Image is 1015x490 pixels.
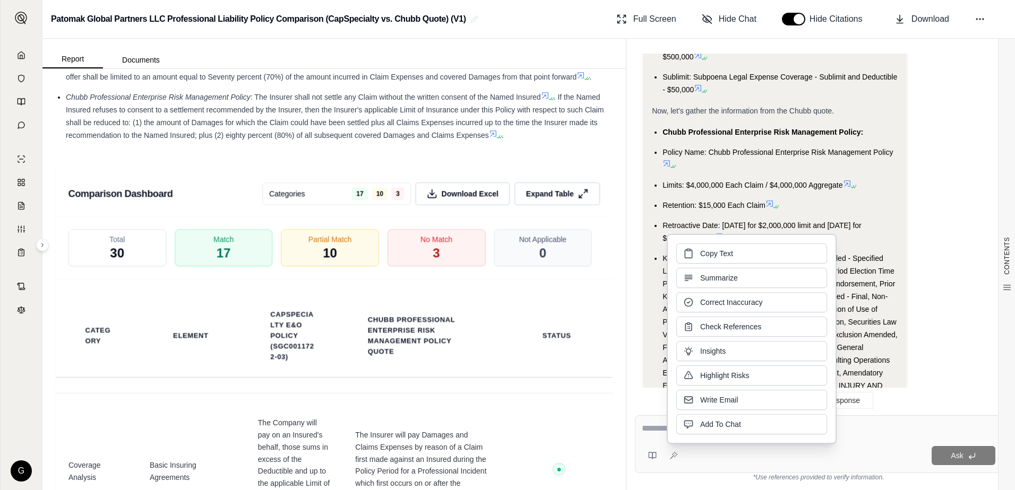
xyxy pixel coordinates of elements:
button: ● [553,463,565,479]
span: Chubb Professional Enterprise Risk Management Policy [66,93,251,101]
span: Expand Table [526,188,574,199]
span: 0 [539,244,546,261]
span: Download [911,13,949,25]
span: Partial Match [308,234,352,244]
a: Prompt Library [7,91,36,112]
span: . [589,73,591,81]
a: Single Policy [7,148,36,170]
th: CapSpecialty E&O Policy (SGC0011722-03) [257,303,330,369]
h2: Patomak Global Partners LLC Professional Liability Policy Comparison (CapSpecialty vs. Chubb Quot... [51,10,466,29]
div: *Use references provided to verify information. [635,473,1002,482]
h3: Comparison Dashboard [68,184,173,203]
button: Download [890,8,953,30]
span: . If the Named Insured refuses to consent to a settlement recommended by the Insurer, then the In... [66,93,604,139]
button: Copy Text [676,243,827,264]
button: Report [42,50,103,68]
button: Hide Chat [698,8,761,30]
span: Policy Name: Chubb Professional Enterprise Risk Management Policy [663,148,893,156]
button: Write Email [676,390,827,410]
span: Write Email [700,395,738,405]
span: states that if the First Named Insured refuses to consent to any settlement recommended by the Co... [66,47,599,81]
button: Full Screen [612,8,681,30]
a: Coverage Table [7,242,36,263]
span: . [502,131,504,139]
span: Hide Chat [719,13,756,25]
button: Check References [676,317,827,337]
span: Sublimit: Subpoena Legal Expense Coverage - Sublimit and Deductible - $50,000 [663,73,897,94]
span: : The Insurer shall not settle any Claim without the written consent of the Named Insured [251,93,541,101]
a: Legal Search Engine [7,299,36,320]
span: Limits: $4,000,000 Each Claim / $4,000,000 Aggregate [663,181,842,189]
a: Contract Analysis [7,276,36,297]
div: G [11,460,32,482]
span: Download Excel [442,188,498,199]
span: No Match [420,234,452,244]
span: Categories [269,188,305,199]
span: 10 [372,187,388,200]
span: ● [556,465,562,474]
a: Documents Vault [7,68,36,89]
span: Copy Text [700,248,733,259]
button: Ask [932,446,995,465]
th: Category [72,319,124,353]
th: Chubb Professional Enterprise Risk Management Policy Quote [355,308,492,363]
span: Retention: $15,000 Each Claim [663,201,765,209]
a: Policy Comparisons [7,172,36,193]
span: Insights [700,346,726,356]
span: 17 [352,187,367,200]
span: 3 [392,187,404,200]
button: Expand sidebar [36,239,49,251]
span: Summarize [700,273,738,283]
a: Claim Coverage [7,195,36,216]
span: CONTENTS [1003,237,1011,275]
button: Add To Chat [676,414,827,434]
img: Expand sidebar [15,12,28,24]
a: Chat [7,115,36,136]
span: Chubb Professional Enterprise Risk Management Policy: [663,128,863,136]
span: Retroactive Date: [DATE] for $2,000,000 limit and [DATE] for $4,000,000 limit [663,221,862,242]
button: Highlight Risks [676,365,827,386]
span: 17 [217,244,231,261]
span: Match [213,234,234,244]
button: Expand Table [514,182,600,205]
button: Expand sidebar [11,7,32,29]
span: Add To Chat [700,419,741,430]
span: 30 [110,244,124,261]
span: Full Screen [633,13,676,25]
button: Insights [676,341,827,361]
span: Hide Citations [810,13,869,25]
span: Basic Insuring Agreements [149,459,232,483]
th: Element [160,324,221,347]
button: Correct Inaccuracy [676,292,827,312]
span: Check References [700,321,761,332]
button: Summarize [676,268,827,288]
span: Now, let's gather the information from the Chubb quote. [652,107,834,115]
a: Custom Report [7,218,36,240]
button: Documents [103,51,179,68]
span: Key Endorsements: Retroactive Date (Item 5) Amended - Specified Layer, Application Amended, Exten... [663,254,898,402]
span: 3 [433,244,440,261]
span: Ask [951,451,963,460]
button: Download Excel [415,182,510,205]
span: Total [109,234,125,244]
span: 10 [323,244,337,261]
button: Categories17103 [262,182,411,205]
span: Sublimit: Exception to Bodily Injury / Property Damage Exclusion - Subject to Sublimit and Genera... [663,27,880,61]
span: Not Applicable [519,234,566,244]
th: Status [530,324,584,347]
span: Highlight Risks [700,370,750,381]
a: Home [7,45,36,66]
span: Coverage Analysis [68,459,124,483]
span: Correct Inaccuracy [700,297,762,308]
